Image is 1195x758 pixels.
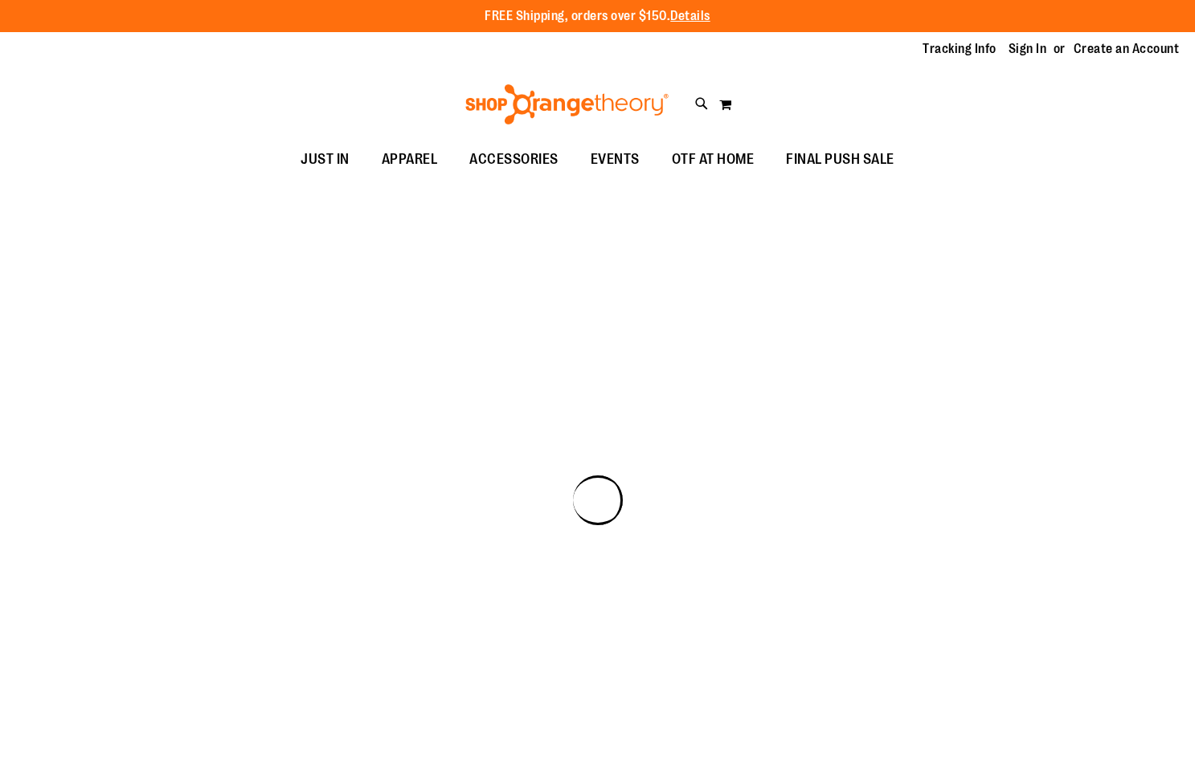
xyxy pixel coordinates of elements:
[770,141,911,178] a: FINAL PUSH SALE
[670,9,710,23] a: Details
[1074,40,1180,58] a: Create an Account
[453,141,575,178] a: ACCESSORIES
[284,141,366,178] a: JUST IN
[1009,40,1047,58] a: Sign In
[656,141,771,178] a: OTF AT HOME
[366,141,454,178] a: APPAREL
[923,40,997,58] a: Tracking Info
[301,141,350,177] span: JUST IN
[786,141,894,177] span: FINAL PUSH SALE
[591,141,640,177] span: EVENTS
[575,141,656,178] a: EVENTS
[469,141,559,177] span: ACCESSORIES
[382,141,438,177] span: APPAREL
[463,84,671,124] img: Shop Orangetheory
[485,7,710,26] p: FREE Shipping, orders over $150.
[672,141,755,177] span: OTF AT HOME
